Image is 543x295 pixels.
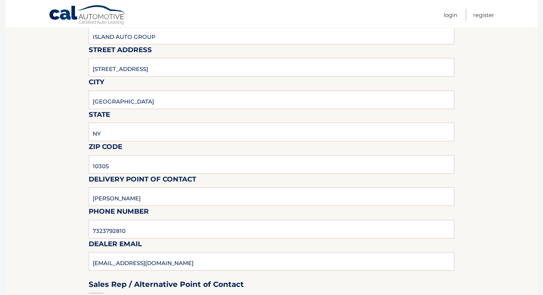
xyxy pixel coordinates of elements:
label: Dealer Email [89,238,142,252]
a: Login [444,9,457,21]
label: State [89,109,110,123]
label: Phone Number [89,206,149,220]
label: Street Address [89,44,152,58]
a: Cal Automotive [49,5,126,26]
label: Delivery Point of Contact [89,174,196,187]
label: City [89,77,104,90]
a: Register [473,9,494,21]
label: Zip Code [89,141,122,155]
h3: Sales Rep / Alternative Point of Contact [89,280,244,289]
